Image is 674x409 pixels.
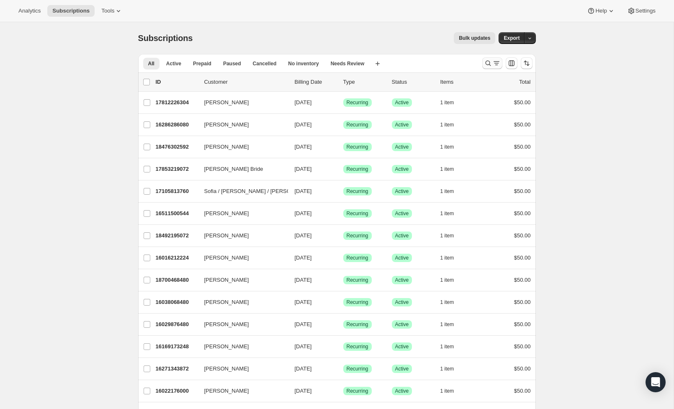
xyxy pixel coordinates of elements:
span: Active [395,343,409,350]
span: [DATE] [295,365,312,372]
span: Active [395,99,409,106]
span: $50.00 [514,365,531,372]
div: 17853219072[PERSON_NAME] Bride[DATE]SuccessRecurringSuccessActive1 item$50.00 [156,163,531,175]
span: [DATE] [295,99,312,105]
span: $50.00 [514,255,531,261]
div: Items [440,78,482,86]
div: Open Intercom Messenger [646,372,666,392]
p: 18700468480 [156,276,198,284]
span: 1 item [440,99,454,106]
p: 16271343872 [156,365,198,373]
div: Type [343,78,385,86]
button: [PERSON_NAME] [199,207,283,220]
p: Billing Date [295,78,337,86]
span: [DATE] [295,121,312,128]
button: Sort the results [521,57,533,69]
span: Subscriptions [52,8,90,14]
span: Recurring [347,232,368,239]
p: 16029876480 [156,320,198,329]
span: [PERSON_NAME] [204,387,249,395]
span: [PERSON_NAME] [204,209,249,218]
span: 1 item [440,232,454,239]
button: [PERSON_NAME] [199,118,283,131]
button: Export [499,32,525,44]
button: [PERSON_NAME] [199,251,283,265]
p: ID [156,78,198,86]
span: $50.00 [514,121,531,128]
div: 16022176000[PERSON_NAME][DATE]SuccessRecurringSuccessActive1 item$50.00 [156,385,531,397]
span: Recurring [347,188,368,195]
span: Sofia / [PERSON_NAME] / [PERSON_NAME] [204,187,315,195]
span: 1 item [440,255,454,261]
button: Search and filter results [482,57,502,69]
span: Recurring [347,299,368,306]
button: [PERSON_NAME] Bride [199,162,283,176]
button: Create new view [371,58,384,69]
span: $50.00 [514,166,531,172]
span: Active [395,121,409,128]
button: Bulk updates [454,32,495,44]
button: 1 item [440,296,463,308]
div: 17812226304[PERSON_NAME][DATE]SuccessRecurringSuccessActive1 item$50.00 [156,97,531,108]
span: Active [395,299,409,306]
p: 18476302592 [156,143,198,151]
span: Needs Review [331,60,365,67]
button: 1 item [440,208,463,219]
div: 16511500544[PERSON_NAME][DATE]SuccessRecurringSuccessActive1 item$50.00 [156,208,531,219]
button: Subscriptions [47,5,95,17]
span: [PERSON_NAME] [204,143,249,151]
span: Prepaid [193,60,211,67]
span: 1 item [440,121,454,128]
span: 1 item [440,166,454,172]
div: 18492195072[PERSON_NAME][DATE]SuccessRecurringSuccessActive1 item$50.00 [156,230,531,242]
span: Export [504,35,520,41]
p: 16016212224 [156,254,198,262]
p: 17853219072 [156,165,198,173]
span: Recurring [347,255,368,261]
button: 1 item [440,163,463,175]
span: Analytics [18,8,41,14]
span: 1 item [440,343,454,350]
button: [PERSON_NAME] [199,340,283,353]
button: [PERSON_NAME] [199,273,283,287]
span: Recurring [347,121,368,128]
span: [PERSON_NAME] [204,232,249,240]
span: Recurring [347,99,368,106]
button: Help [582,5,620,17]
span: [PERSON_NAME] Bride [204,165,263,173]
span: [PERSON_NAME] [204,298,249,306]
div: 17105813760Sofia / [PERSON_NAME] / [PERSON_NAME][DATE]SuccessRecurringSuccessActive1 item$50.00 [156,185,531,197]
span: Recurring [347,277,368,283]
span: Cancelled [253,60,277,67]
span: Active [395,388,409,394]
span: Recurring [347,210,368,217]
button: Sofia / [PERSON_NAME] / [PERSON_NAME] [199,185,283,198]
span: $50.00 [514,144,531,150]
span: 1 item [440,365,454,372]
span: 1 item [440,277,454,283]
span: $50.00 [514,321,531,327]
button: [PERSON_NAME] [199,296,283,309]
span: [PERSON_NAME] [204,254,249,262]
button: 1 item [440,97,463,108]
span: Active [395,166,409,172]
span: Active [166,60,181,67]
div: 16169173248[PERSON_NAME][DATE]SuccessRecurringSuccessActive1 item$50.00 [156,341,531,352]
p: Total [519,78,530,86]
span: [PERSON_NAME] [204,121,249,129]
div: 16286286080[PERSON_NAME][DATE]SuccessRecurringSuccessActive1 item$50.00 [156,119,531,131]
p: 17105813760 [156,187,198,195]
span: [DATE] [295,166,312,172]
div: 16271343872[PERSON_NAME][DATE]SuccessRecurringSuccessActive1 item$50.00 [156,363,531,375]
span: [PERSON_NAME] [204,365,249,373]
span: 1 item [440,388,454,394]
span: Paused [223,60,241,67]
p: 18492195072 [156,232,198,240]
span: Settings [635,8,656,14]
span: Active [395,277,409,283]
span: [PERSON_NAME] [204,276,249,284]
button: 1 item [440,341,463,352]
span: 1 item [440,321,454,328]
span: Recurring [347,166,368,172]
span: $50.00 [514,277,531,283]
